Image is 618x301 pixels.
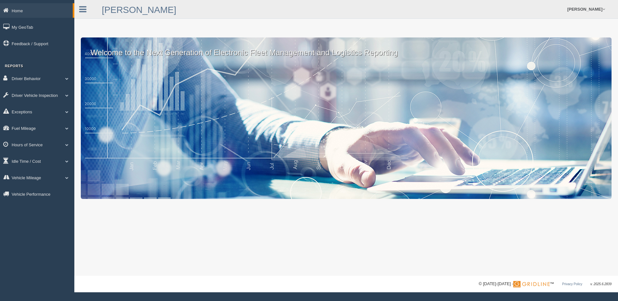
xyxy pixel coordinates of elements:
a: [PERSON_NAME] [102,5,176,15]
a: Privacy Policy [562,282,582,286]
div: © [DATE]-[DATE] - ™ [479,281,612,287]
img: Gridline [513,281,550,287]
span: v. 2025.6.2839 [591,282,612,286]
p: Welcome to the Next Generation of Electronic Fleet Management and Logistics Reporting [81,37,612,58]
